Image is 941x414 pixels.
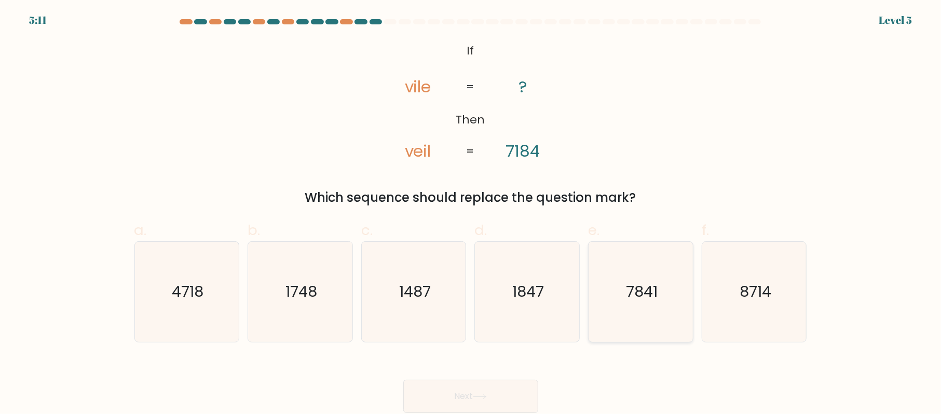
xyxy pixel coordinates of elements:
[512,281,544,302] text: 1847
[248,220,260,240] span: b.
[474,220,487,240] span: d.
[370,39,571,163] svg: @import url('[URL][DOMAIN_NAME]);
[467,79,474,95] tspan: =
[740,281,771,302] text: 8714
[702,220,709,240] span: f.
[588,220,599,240] span: e.
[403,380,538,413] button: Next
[506,140,540,162] tspan: 7184
[879,12,912,28] div: Level 5
[285,281,317,302] text: 1748
[399,281,431,302] text: 1487
[141,188,801,207] div: Which sequence should replace the question mark?
[519,75,527,98] tspan: ?
[361,220,373,240] span: c.
[467,144,474,160] tspan: =
[405,75,431,98] tspan: vile
[405,140,431,162] tspan: veil
[172,281,203,302] text: 4718
[456,112,485,128] tspan: Then
[467,43,474,59] tspan: If
[29,12,47,28] div: 5:11
[134,220,147,240] span: a.
[626,281,658,302] text: 7841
